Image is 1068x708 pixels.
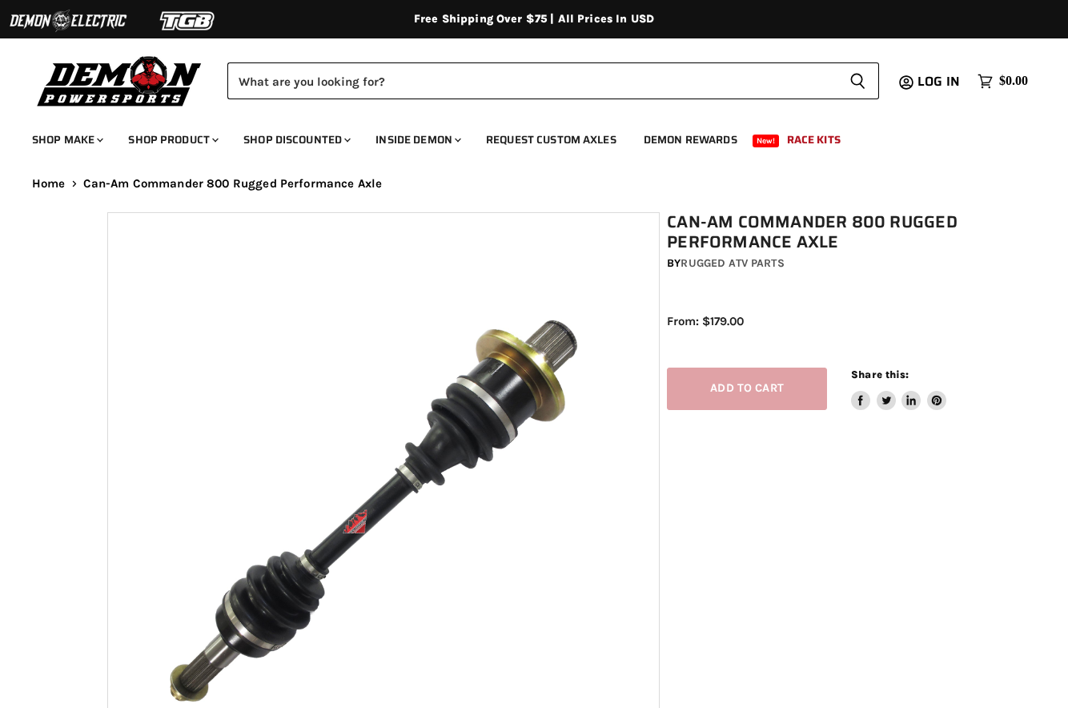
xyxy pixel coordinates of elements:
a: Inside Demon [363,123,471,156]
a: Shop Make [20,123,113,156]
a: Demon Rewards [632,123,749,156]
a: $0.00 [970,70,1036,93]
a: Race Kits [775,123,853,156]
span: Log in [917,71,960,91]
span: New! [753,135,780,147]
a: Log in [910,74,970,89]
a: Shop Product [116,123,228,156]
h1: Can-Am Commander 800 Rugged Performance Axle [667,212,968,252]
a: Home [32,177,66,191]
input: Search [227,62,837,99]
aside: Share this: [851,368,946,410]
a: Request Custom Axles [474,123,628,156]
img: TGB Logo 2 [128,6,248,36]
img: Demon Powersports [32,52,207,109]
div: by [667,255,968,272]
ul: Main menu [20,117,1024,156]
form: Product [227,62,879,99]
span: $0.00 [999,74,1028,89]
button: Search [837,62,879,99]
img: Demon Electric Logo 2 [8,6,128,36]
span: From: $179.00 [667,314,744,328]
a: Rugged ATV Parts [681,256,784,270]
span: Can-Am Commander 800 Rugged Performance Axle [83,177,383,191]
span: Share this: [851,368,909,380]
a: Shop Discounted [231,123,360,156]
